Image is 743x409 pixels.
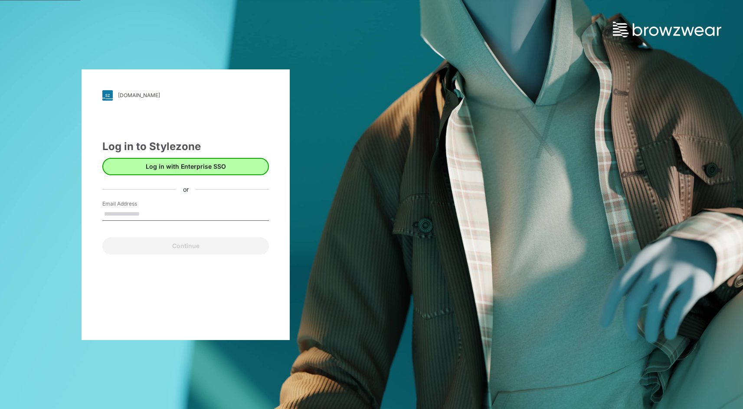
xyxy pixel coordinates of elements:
div: Log in to Stylezone [102,139,269,154]
div: [DOMAIN_NAME] [118,92,160,98]
button: Log in with Enterprise SSO [102,158,269,175]
label: Email Address [102,200,163,208]
div: or [176,185,196,194]
a: [DOMAIN_NAME] [102,90,269,101]
img: svg+xml;base64,PHN2ZyB3aWR0aD0iMjgiIGhlaWdodD0iMjgiIHZpZXdCb3g9IjAgMCAyOCAyOCIgZmlsbD0ibm9uZSIgeG... [102,90,113,101]
img: browzwear-logo.73288ffb.svg [613,22,721,37]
